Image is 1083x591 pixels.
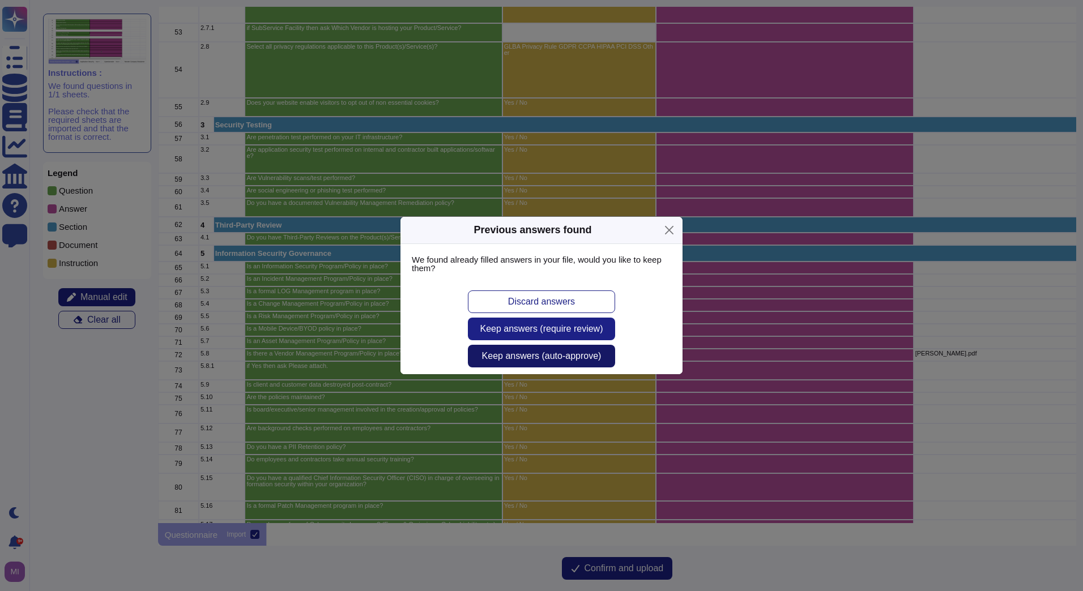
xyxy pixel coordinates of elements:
[468,290,615,313] button: Discard answers
[660,221,678,239] button: Close
[474,222,591,238] div: Previous answers found
[468,318,615,340] button: Keep answers (require review)
[468,345,615,367] button: Keep answers (auto-approve)
[508,297,575,306] span: Discard answers
[400,244,683,284] div: We found already filled answers in your file, would you like to keep them?
[482,352,602,361] span: Keep answers (auto-approve)
[480,324,603,333] span: Keep answers (require review)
